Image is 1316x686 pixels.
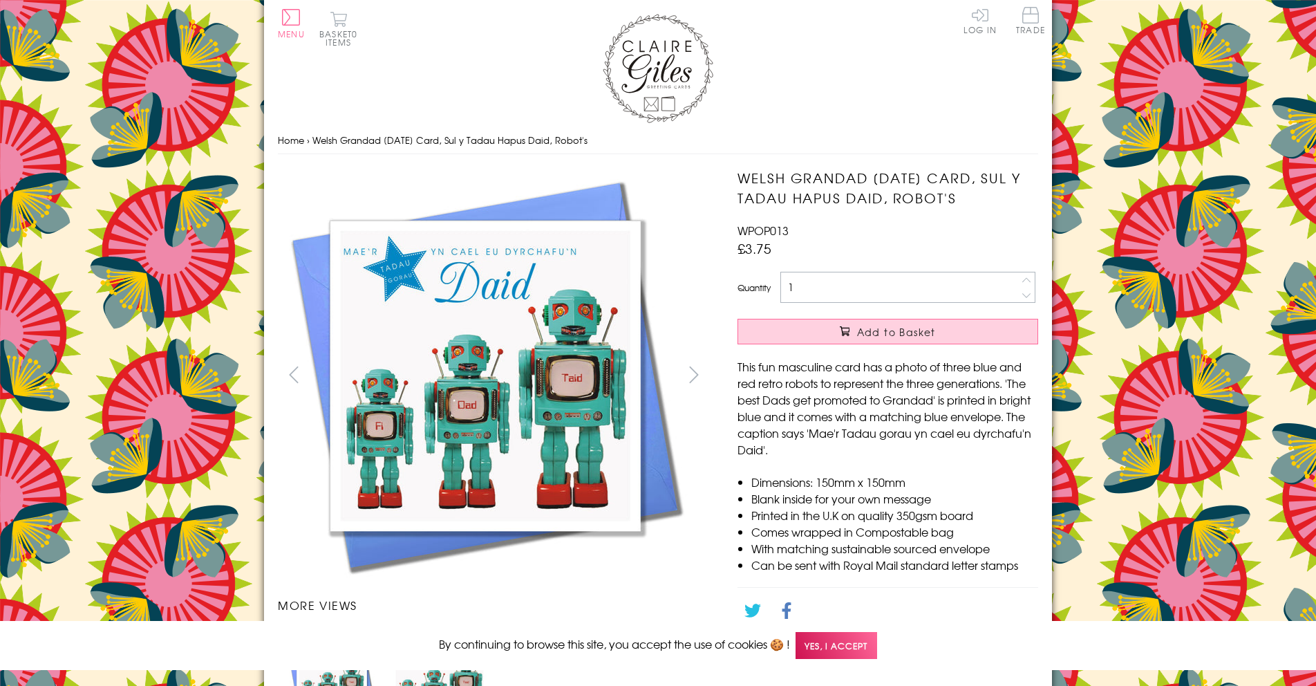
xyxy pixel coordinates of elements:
[278,127,1038,155] nav: breadcrumbs
[307,133,310,147] span: ›
[857,325,936,339] span: Add to Basket
[737,358,1038,458] p: This fun masculine card has a photo of three blue and red retro robots to represent the three gen...
[751,523,1038,540] li: Comes wrapped in Compostable bag
[278,28,305,40] span: Menu
[1016,7,1045,37] a: Trade
[796,632,877,659] span: Yes, I accept
[278,9,305,38] button: Menu
[312,133,587,147] span: Welsh Grandad [DATE] Card, Sul y Tadau Hapus Daid, Robot's
[278,168,693,583] img: Welsh Grandad Father's Day Card, Sul y Tadau Hapus Daid, Robot's
[603,14,713,123] img: Claire Giles Greetings Cards
[278,359,309,390] button: prev
[326,28,357,48] span: 0 items
[278,133,304,147] a: Home
[751,474,1038,490] li: Dimensions: 150mm x 150mm
[319,11,357,46] button: Basket0 items
[751,557,1038,573] li: Can be sent with Royal Mail standard letter stamps
[737,239,771,258] span: £3.75
[737,222,789,239] span: WPOP013
[737,319,1038,344] button: Add to Basket
[278,597,710,613] h3: More views
[737,168,1038,208] h1: Welsh Grandad [DATE] Card, Sul y Tadau Hapus Daid, Robot's
[679,359,710,390] button: next
[751,490,1038,507] li: Blank inside for your own message
[751,540,1038,557] li: With matching sustainable sourced envelope
[1016,7,1045,34] span: Trade
[751,507,1038,523] li: Printed in the U.K on quality 350gsm board
[963,7,997,34] a: Log In
[737,281,771,294] label: Quantity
